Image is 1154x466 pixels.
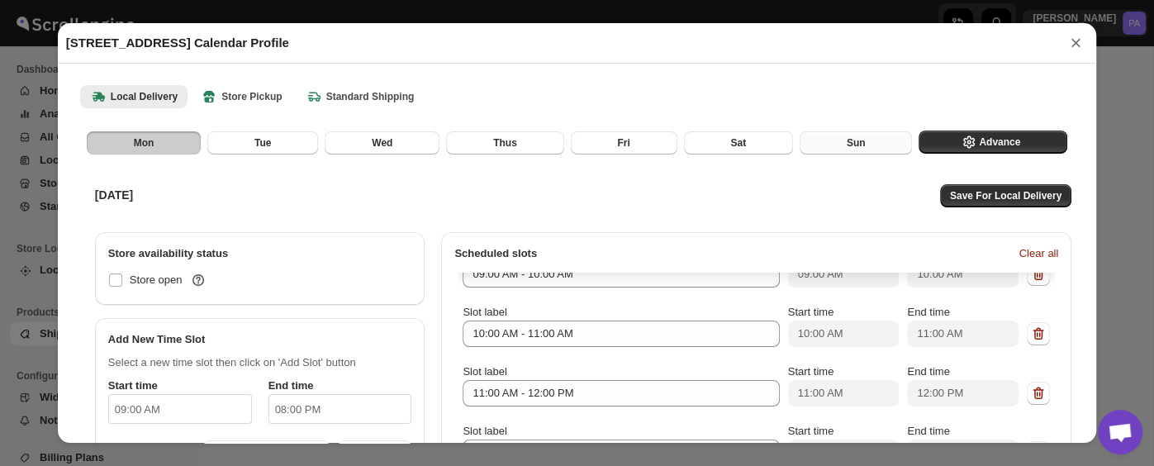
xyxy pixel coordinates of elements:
div: Start time [788,304,900,347]
button: Clear all [1009,240,1068,267]
span: Sat [730,136,746,150]
b: Standard Shipping [306,88,415,105]
div: Slot label [463,364,779,407]
span: Thus [493,136,517,150]
b: Local Delivery [90,88,178,105]
span: Mon [134,136,154,150]
div: End time [907,364,1019,407]
h2: [STREET_ADDRESS] Calendar Profile [66,35,289,51]
h3: Store availability status [108,245,411,262]
span: Clear all [1019,245,1058,262]
p: Select a new time slot then click on 'Add Slot' button [108,354,411,371]
span: Tue [254,136,271,150]
button: Advance [919,131,1067,154]
button: Add Slot [338,440,411,464]
button: Fri [571,131,677,155]
div: Slot label [463,423,779,466]
span: Advance [979,136,1020,149]
button: Sat [684,131,793,155]
button: Standard delivery [296,85,425,108]
span: Wed [372,136,392,150]
span: Store open [130,272,207,288]
h2: Add New Time Slot [108,331,411,348]
button: Store pickup [191,85,292,108]
a: Open chat [1098,410,1142,454]
button: Tue [207,131,318,155]
button: × [1063,31,1088,55]
span: Fri [617,136,629,150]
span: Save For Local Delivery [950,189,1061,202]
span: Sun [847,136,866,150]
b: Start time [108,379,158,392]
b: Store Pickup [201,88,282,105]
div: Slot label [463,304,779,347]
button: Thus [446,131,563,155]
button: Mon [87,131,201,155]
div: Start time [788,364,900,407]
div: End time [907,304,1019,347]
div: End time [907,423,1019,466]
button: Local delivery [80,85,188,108]
button: Wed [325,131,439,155]
h3: Scheduled slots [454,245,1005,262]
b: End time [268,379,314,392]
h5: [DATE] [95,187,133,203]
button: Save For Local Delivery [940,184,1071,207]
div: Start time [788,423,900,466]
button: Add Using Intervals [203,440,330,464]
button: Sun [800,131,912,155]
